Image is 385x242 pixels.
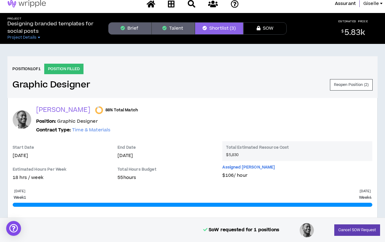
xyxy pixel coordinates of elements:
b: Contract Type: [36,127,71,133]
p: Total Estimated Resource Cost [226,145,369,152]
span: Giselle [363,0,379,7]
p: SoW requested for 1 positions [203,227,279,233]
p: Week 1 [14,195,26,200]
p: [DATE] [118,152,216,159]
p: [PERSON_NAME] [36,106,90,114]
p: POSITION FILLED [44,64,83,74]
div: Open Intercom Messenger [6,221,21,236]
p: 55 hours [118,174,216,181]
div: Neil M. [13,110,31,129]
p: Week 4 [359,195,371,200]
button: Cancel SOW Request [334,224,380,236]
span: Time & Materials [72,127,110,133]
h6: Position 1 of 1 [12,66,41,72]
p: ESTIMATED PRICE [338,19,368,23]
button: Reopen Position (2) [330,79,373,91]
p: [DATE] [14,189,25,193]
p: Assigned [PERSON_NAME] [222,165,275,170]
span: $5,830 [226,152,238,157]
span: 5.83k [344,27,365,38]
p: Graphic Designer [36,118,98,125]
p: [DATE] [360,189,370,193]
p: $106 / hour [222,172,372,179]
b: Position: [36,118,56,125]
p: Start Date [13,145,34,150]
a: Graphic Designer [12,79,90,90]
p: [DATE] [13,152,111,159]
p: Total Hours Budget [118,167,216,174]
button: Talent [152,22,195,35]
button: SOW [243,22,287,35]
span: Project Details [7,35,36,40]
p: End Date [118,145,136,150]
button: Shortlist (3) [195,22,243,35]
p: Estimated Hours Per Week [13,167,66,172]
span: 88% Total Match [105,108,138,113]
sup: $ [341,29,344,34]
button: Brief [108,22,152,35]
h5: Project [7,17,98,20]
p: Designing branded templates for social posts [7,20,98,35]
span: Assurant [335,0,356,7]
p: 18 hrs / week [13,174,111,181]
div: Neil M. [299,223,314,238]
